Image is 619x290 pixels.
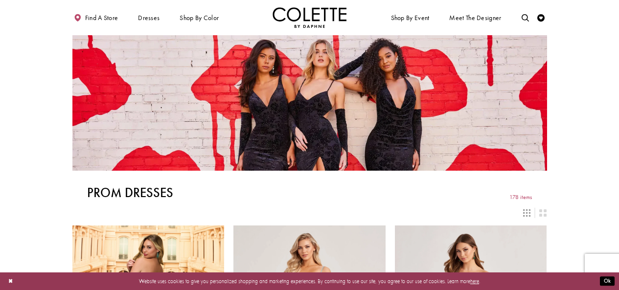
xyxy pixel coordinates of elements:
span: Shop By Event [389,7,431,28]
span: Shop by color [178,7,221,28]
a: Meet the designer [448,7,504,28]
span: Dresses [136,7,161,28]
a: here [470,278,479,285]
span: Switch layout to 3 columns [523,209,530,217]
p: Website uses cookies to give you personalized shopping and marketing experiences. By continuing t... [53,276,566,286]
button: Submit Dialog [600,277,615,286]
span: Find a store [85,14,118,22]
a: Check Wishlist [536,7,547,28]
button: Close Dialog [4,275,17,288]
span: Shop by color [180,14,219,22]
span: Dresses [138,14,160,22]
span: Meet the designer [449,14,501,22]
a: Visit Home Page [273,7,347,28]
span: Switch layout to 2 columns [539,209,547,217]
img: Colette by Daphne [273,7,347,28]
a: Find a store [72,7,120,28]
a: Toggle search [520,7,531,28]
span: Shop By Event [391,14,430,22]
h1: Prom Dresses [87,185,173,200]
div: Layout Controls [68,205,551,221]
span: 178 items [509,194,532,201]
